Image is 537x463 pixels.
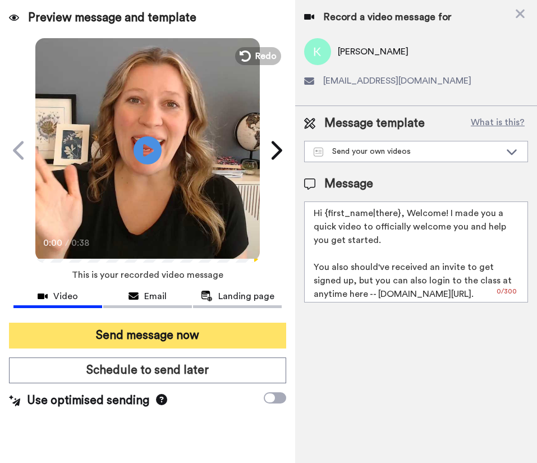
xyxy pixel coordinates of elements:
button: What is this? [467,115,528,132]
button: Send message now [9,323,286,349]
span: This is your recorded video message [72,263,223,287]
img: Message-temps.svg [314,148,323,157]
span: Message template [324,115,425,132]
span: [EMAIL_ADDRESS][DOMAIN_NAME] [323,74,471,88]
span: Email [144,290,167,303]
textarea: Hi {first_name|there}, Welcome! I made you a quick video to officially welcome you and help you g... [304,201,528,302]
div: Send your own videos [314,146,501,157]
span: Use optimised sending [27,392,149,409]
span: Landing page [218,290,274,303]
button: Schedule to send later [9,357,286,383]
span: Message [324,176,373,192]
